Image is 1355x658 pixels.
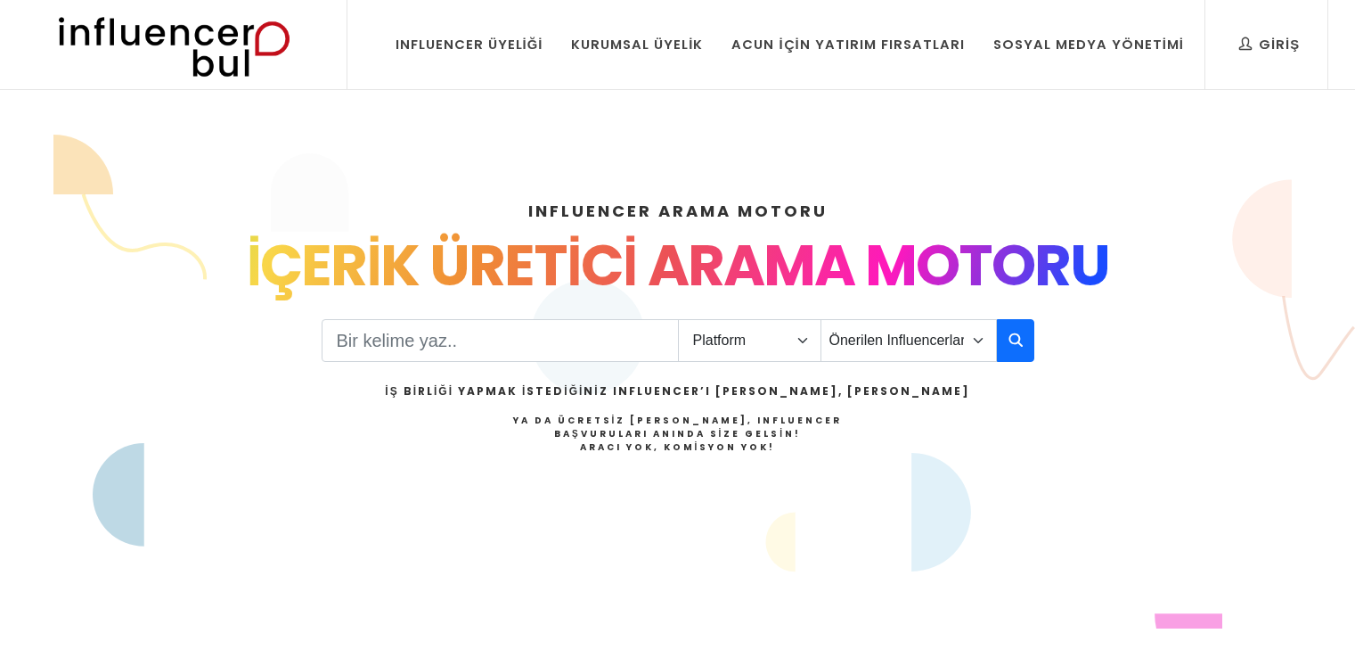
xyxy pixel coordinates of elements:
[322,319,679,362] input: Search
[101,223,1255,308] div: İÇERİK ÜRETİCİ ARAMA MOTORU
[580,440,776,454] strong: Aracı Yok, Komisyon Yok!
[101,199,1255,223] h4: INFLUENCER ARAMA MOTORU
[731,35,964,54] div: Acun İçin Yatırım Fırsatları
[396,35,543,54] div: Influencer Üyeliği
[385,414,969,454] h4: Ya da Ücretsiz [PERSON_NAME], Influencer Başvuruları Anında Size Gelsin!
[993,35,1184,54] div: Sosyal Medya Yönetimi
[385,383,969,399] h2: İş Birliği Yapmak İstediğiniz Influencer’ı [PERSON_NAME], [PERSON_NAME]
[571,35,703,54] div: Kurumsal Üyelik
[1239,35,1300,54] div: Giriş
